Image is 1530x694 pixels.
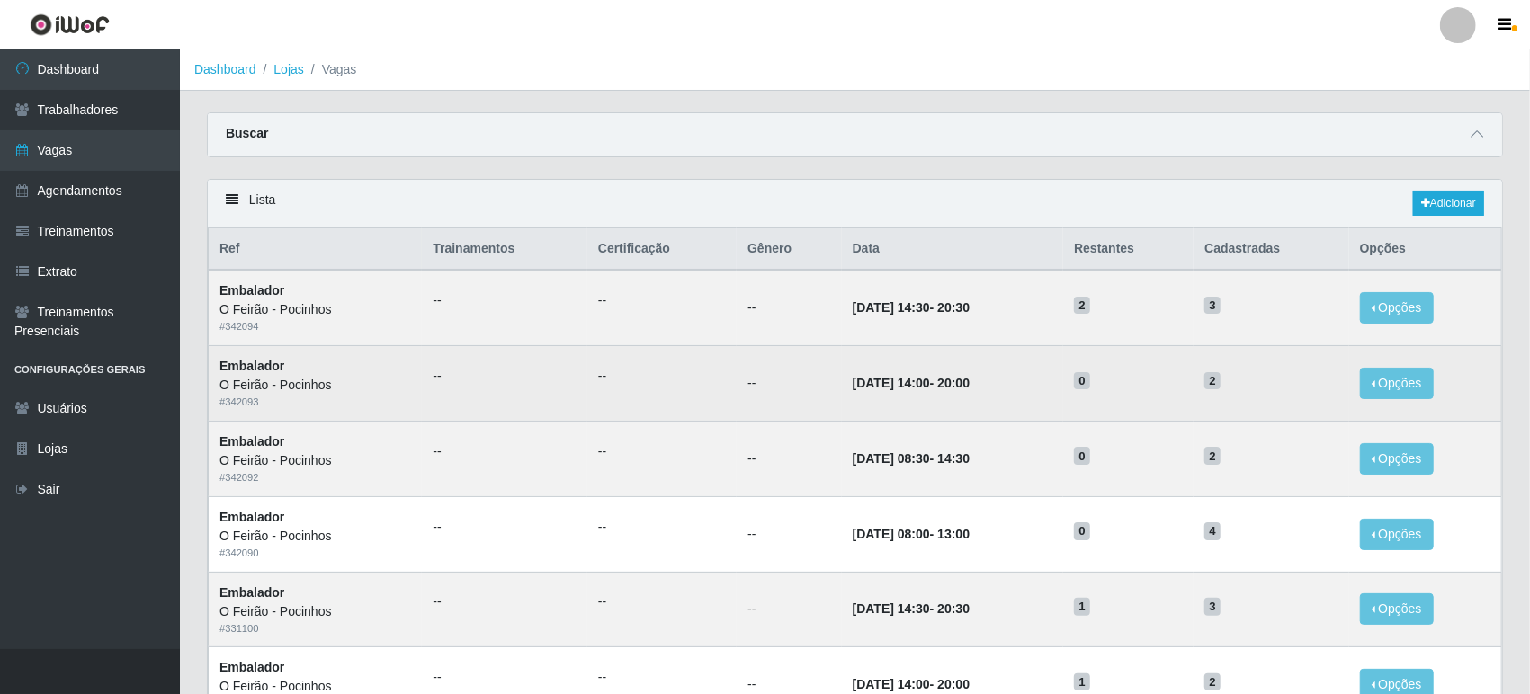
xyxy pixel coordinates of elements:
span: 3 [1204,297,1221,315]
ul: -- [433,592,577,611]
ul: -- [598,518,726,537]
strong: - [853,300,970,315]
th: Data [842,228,1064,271]
span: 1 [1074,673,1090,691]
strong: Embalador [219,510,284,524]
time: 20:30 [937,300,970,315]
td: -- [737,346,842,422]
strong: Embalador [219,283,284,298]
strong: Buscar [226,126,268,140]
span: 3 [1204,598,1221,616]
time: [DATE] 08:00 [853,527,930,541]
td: -- [737,496,842,572]
ul: -- [598,291,726,310]
time: [DATE] 14:00 [853,376,930,390]
span: 0 [1074,522,1090,540]
ul: -- [433,518,577,537]
strong: Embalador [219,434,284,449]
ul: -- [433,367,577,386]
time: [DATE] 14:30 [853,601,930,616]
time: 20:00 [937,376,970,390]
span: 0 [1074,447,1090,465]
ul: -- [433,442,577,461]
td: -- [737,572,842,647]
th: Opções [1349,228,1502,271]
strong: - [853,376,970,390]
strong: Embalador [219,585,284,600]
ul: -- [433,668,577,687]
button: Opções [1360,519,1434,550]
div: # 342092 [219,470,411,485]
span: 2 [1204,447,1221,465]
strong: Embalador [219,359,284,373]
button: Opções [1360,368,1434,399]
div: # 342093 [219,395,411,410]
th: Gênero [737,228,842,271]
time: 20:00 [937,677,970,691]
div: Lista [208,180,1502,227]
strong: - [853,527,970,541]
span: 0 [1074,372,1090,390]
div: O Feirão - Pocinhos [219,376,411,395]
li: Vagas [304,60,357,79]
img: CoreUI Logo [30,13,110,36]
th: Ref [209,228,423,271]
time: 13:00 [937,527,970,541]
a: Lojas [273,62,303,76]
time: [DATE] 08:30 [853,451,930,466]
ul: -- [598,668,726,687]
ul: -- [598,442,726,461]
strong: Embalador [219,660,284,674]
strong: - [853,601,970,616]
td: -- [737,270,842,345]
ul: -- [598,367,726,386]
div: # 331100 [219,621,411,636]
strong: - [853,451,970,466]
span: 2 [1074,297,1090,315]
td: -- [737,421,842,496]
button: Opções [1360,443,1434,475]
div: O Feirão - Pocinhos [219,602,411,621]
div: # 342090 [219,546,411,561]
a: Dashboard [194,62,256,76]
th: Certificação [587,228,737,271]
span: 4 [1204,522,1221,540]
time: 14:30 [937,451,970,466]
a: Adicionar [1413,191,1484,216]
strong: - [853,677,970,691]
ul: -- [433,291,577,310]
div: # 342094 [219,319,411,334]
th: Cadastradas [1194,228,1348,271]
button: Opções [1360,593,1434,625]
span: 1 [1074,598,1090,616]
th: Trainamentos [422,228,587,271]
ul: -- [598,592,726,611]
div: O Feirão - Pocinhos [219,300,411,319]
time: 20:30 [937,601,970,616]
button: Opções [1360,292,1434,324]
div: O Feirão - Pocinhos [219,451,411,470]
span: 2 [1204,372,1221,390]
time: [DATE] 14:00 [853,677,930,691]
nav: breadcrumb [180,49,1530,91]
time: [DATE] 14:30 [853,300,930,315]
span: 2 [1204,673,1221,691]
th: Restantes [1063,228,1194,271]
div: O Feirão - Pocinhos [219,527,411,546]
